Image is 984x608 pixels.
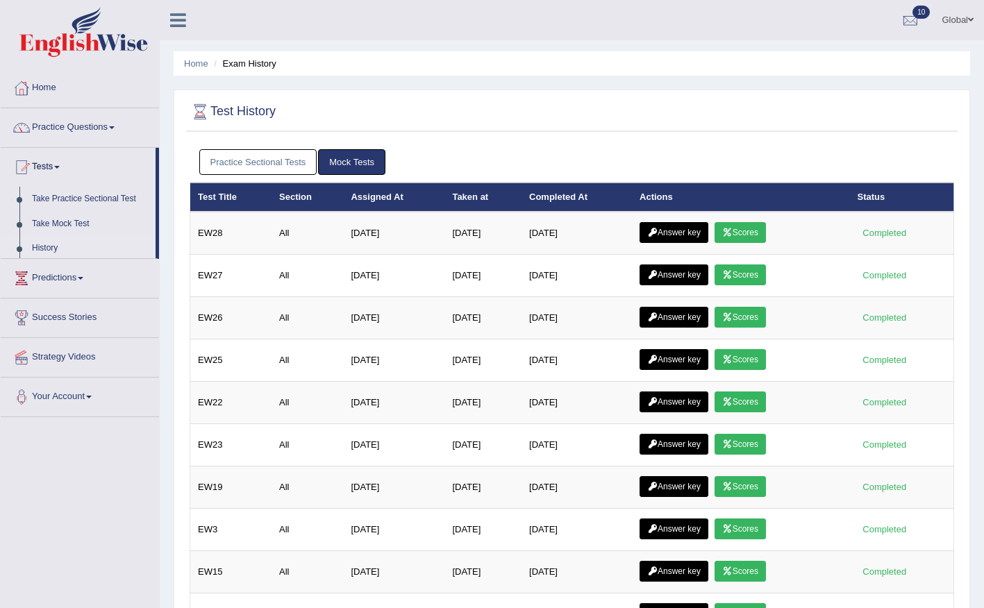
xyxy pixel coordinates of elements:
a: Scores [715,222,766,243]
td: All [272,339,343,382]
td: [DATE] [444,212,522,255]
td: [DATE] [522,382,632,424]
h2: Test History [190,101,276,122]
td: EW15 [190,551,272,593]
a: Answer key [640,264,708,285]
a: Predictions [1,259,159,294]
div: Completed [858,522,912,537]
td: [DATE] [343,255,444,297]
td: [DATE] [343,297,444,339]
div: Completed [858,268,912,282]
td: [DATE] [522,509,632,551]
a: Answer key [640,222,708,243]
td: [DATE] [444,297,522,339]
a: Mock Tests [318,149,385,175]
td: EW23 [190,424,272,466]
td: [DATE] [343,551,444,593]
a: Scores [715,518,766,539]
td: [DATE] [343,509,444,551]
td: EW19 [190,466,272,509]
a: Take Mock Test [26,212,156,237]
a: Scores [715,561,766,582]
a: Answer key [640,518,708,539]
td: [DATE] [522,551,632,593]
a: Scores [715,349,766,370]
span: 10 [912,6,930,19]
a: Answer key [640,476,708,497]
a: Home [184,58,208,69]
a: Answer key [640,391,708,412]
td: All [272,382,343,424]
a: Answer key [640,307,708,328]
a: Answer key [640,561,708,582]
td: EW27 [190,255,272,297]
td: [DATE] [343,424,444,466]
td: [DATE] [522,255,632,297]
td: [DATE] [444,255,522,297]
td: [DATE] [343,382,444,424]
td: All [272,466,343,509]
a: Your Account [1,378,159,412]
td: [DATE] [444,339,522,382]
td: All [272,551,343,593]
td: EW28 [190,212,272,255]
td: All [272,255,343,297]
a: Practice Sectional Tests [199,149,317,175]
td: EW25 [190,339,272,382]
td: [DATE] [522,424,632,466]
td: EW26 [190,297,272,339]
a: Home [1,69,159,103]
th: Actions [632,183,849,212]
div: Completed [858,310,912,325]
a: History [26,236,156,261]
a: Scores [715,476,766,497]
a: Answer key [640,349,708,370]
div: Completed [858,564,912,579]
td: [DATE] [343,212,444,255]
td: [DATE] [522,212,632,255]
a: Practice Questions [1,108,159,143]
div: Completed [858,353,912,367]
a: Take Practice Sectional Test [26,187,156,212]
td: [DATE] [444,424,522,466]
a: Answer key [640,434,708,455]
div: Completed [858,395,912,409]
div: Completed [858,480,912,494]
td: All [272,424,343,466]
li: Exam History [210,57,276,70]
td: [DATE] [522,339,632,382]
a: Scores [715,434,766,455]
td: EW22 [190,382,272,424]
th: Taken at [444,183,522,212]
th: Status [850,183,954,212]
td: All [272,212,343,255]
td: All [272,297,343,339]
a: Scores [715,391,766,412]
td: [DATE] [444,509,522,551]
td: [DATE] [343,339,444,382]
a: Tests [1,148,156,183]
a: Success Stories [1,298,159,333]
td: All [272,509,343,551]
td: EW3 [190,509,272,551]
th: Section [272,183,343,212]
div: Completed [858,437,912,452]
td: [DATE] [444,382,522,424]
th: Completed At [522,183,632,212]
td: [DATE] [444,551,522,593]
td: [DATE] [522,466,632,509]
th: Test Title [190,183,272,212]
td: [DATE] [343,466,444,509]
a: Scores [715,264,766,285]
td: [DATE] [522,297,632,339]
a: Scores [715,307,766,328]
div: Completed [858,226,912,240]
a: Strategy Videos [1,338,159,373]
th: Assigned At [343,183,444,212]
td: [DATE] [444,466,522,509]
